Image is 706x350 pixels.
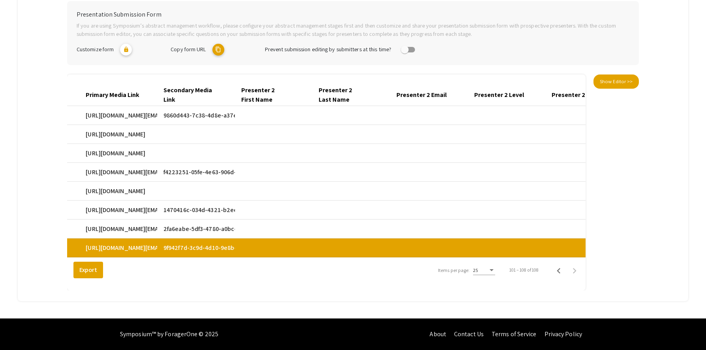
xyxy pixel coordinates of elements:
mat-icon: copy URL [212,44,224,56]
div: Presenter 2 Last Name [319,86,377,104]
a: About [430,330,446,338]
div: Presenter 2 Email [396,90,454,100]
div: Presenter 2 Major [552,90,603,100]
iframe: Chat [6,315,34,344]
span: 25 [473,267,478,273]
div: Secondary Media Link [163,86,222,104]
div: Presenter 2 First Name [241,86,299,104]
span: Prevent submission editing by submitters at this time? [265,45,391,53]
button: Previous page [551,262,567,278]
a: Privacy Policy [545,330,582,338]
button: Export [73,262,103,278]
mat-cell: 9f942f7d-3c9d-4d10-9e8b-ae05496550ba.mp4 [157,238,235,257]
div: Secondary Media Link [163,86,229,104]
div: Presenter 2 Level [474,90,524,100]
span: Show Editor >> [600,78,633,85]
span: Copy form URL [171,45,206,53]
mat-cell: [URL][DOMAIN_NAME] [79,144,157,163]
mat-select: Items per page: [473,268,495,273]
div: Symposium™ by ForagerOne © 2025 [120,318,218,350]
mat-cell: [URL][DOMAIN_NAME][EMAIL_ADDRESS][DOMAIN_NAME] [79,220,157,238]
div: 101 – 108 of 108 [509,266,539,274]
mat-cell: 2fa6eabe-5df3-4780-a0bc-14204e4c4b82.mp4 [157,220,235,238]
mat-cell: [URL][DOMAIN_NAME] [79,125,157,144]
mat-cell: f4223251-05fe-4e63-906d-917725d14d7b.mp4 [157,163,235,182]
div: Presenter 2 Major [552,90,610,100]
p: If you are using Symposium’s abstract management workflow, please configure your abstract managem... [77,21,629,38]
button: Show Editor >> [593,74,639,89]
mat-cell: 1470416c-034d-4321-b2ee-5b75dde7dcb3.mp4 [157,201,235,220]
a: Terms of Service [492,330,537,338]
div: Primary Media Link [86,90,139,100]
mat-cell: [URL][DOMAIN_NAME][EMAIL_ADDRESS][DOMAIN_NAME] [79,238,157,257]
button: Next page [567,262,582,278]
span: Customize form [77,45,114,53]
div: Items per page: [438,267,470,274]
mat-cell: [URL][DOMAIN_NAME][EMAIL_ADDRESS][DOMAIN_NAME] [79,106,157,125]
div: Presenter 2 Level [474,90,531,100]
mat-cell: [URL][DOMAIN_NAME] [79,182,157,201]
h6: Presentation Submission Form [77,11,629,18]
mat-cell: [URL][DOMAIN_NAME][EMAIL_ADDRESS][DOMAIN_NAME] [79,163,157,182]
div: Presenter 2 Email [396,90,447,100]
mat-icon: lock [120,44,132,56]
div: Primary Media Link [86,90,146,100]
a: Contact Us [454,330,484,338]
mat-cell: [URL][DOMAIN_NAME][EMAIL_ADDRESS][DOMAIN_NAME] [79,201,157,220]
div: Presenter 2 Last Name [319,86,384,104]
div: Presenter 2 First Name [241,86,306,104]
mat-cell: 9860d443-7c38-4d8e-a37e-7fcc011b5ef9.mp4 [157,106,235,125]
